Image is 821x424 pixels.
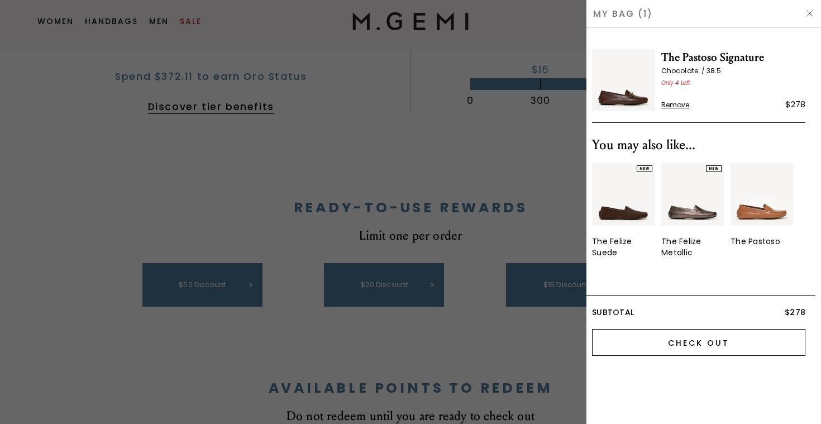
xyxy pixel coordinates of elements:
span: Only 4 Left [661,79,690,87]
img: The Pastoso Signature [592,49,655,111]
div: NEW [706,165,722,172]
a: NEWThe Felize Metallic [661,163,724,258]
div: 2 / 3 [661,163,724,258]
a: The Pastoso [731,163,793,247]
div: The Felize Suede [592,236,655,258]
img: 7389131931707_01_Main_New_TheFelize_Chocolate_Suede_290x387_crop_center.jpg [592,163,655,226]
a: NEWThe Felize Suede [592,163,655,258]
span: Subtotal [592,307,634,318]
input: Check Out [592,329,805,356]
div: You may also like... [592,136,805,154]
div: NEW [637,165,652,172]
span: Remove [661,101,690,109]
span: 38.5 [707,66,721,75]
img: Hide Drawer [805,9,814,18]
div: $278 [785,98,805,111]
span: Chocolate [661,66,707,75]
span: $278 [785,307,805,318]
div: 3 / 3 [731,163,793,258]
div: The Felize Metallic [661,236,724,258]
span: The Pastoso Signature [661,49,805,66]
img: v_11572_01_Main_New_ThePastoso_Tan_Leather_290x387_crop_center.jpg [731,163,793,226]
div: The Pastoso [731,236,780,247]
img: 7385131909179_01_Main_New_TheFelize_Cocoa_MetallicLeather_290x387_crop_center.jpg [661,163,724,226]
